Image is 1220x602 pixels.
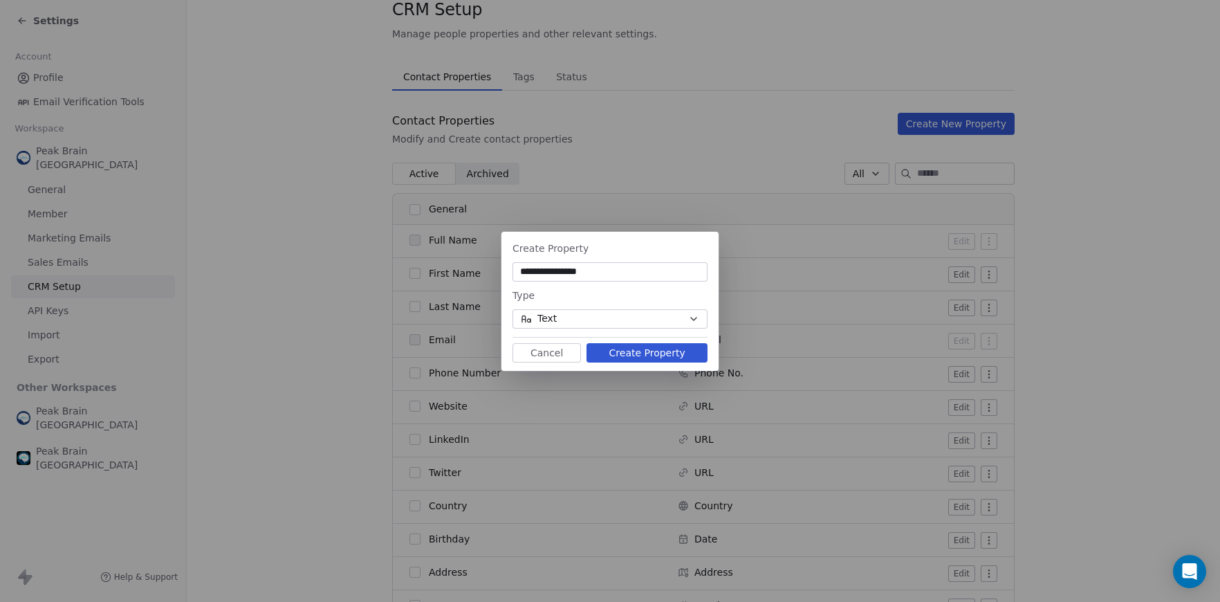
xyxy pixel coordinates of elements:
[537,311,557,326] span: Text
[512,309,708,329] button: Text
[512,243,589,254] span: Create Property
[512,343,581,363] button: Cancel
[586,343,708,363] button: Create Property
[512,290,535,301] span: Type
